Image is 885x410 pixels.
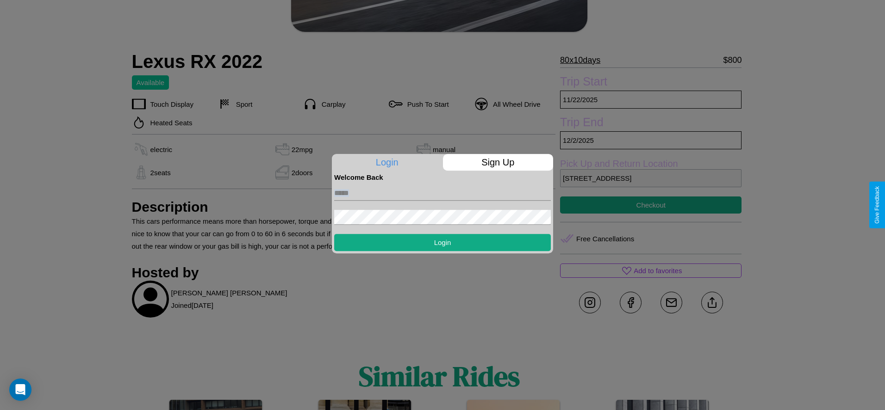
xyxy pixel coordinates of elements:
[9,379,31,401] div: Open Intercom Messenger
[332,154,442,171] p: Login
[874,186,880,224] div: Give Feedback
[334,173,551,181] h4: Welcome Back
[334,234,551,251] button: Login
[443,154,554,171] p: Sign Up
